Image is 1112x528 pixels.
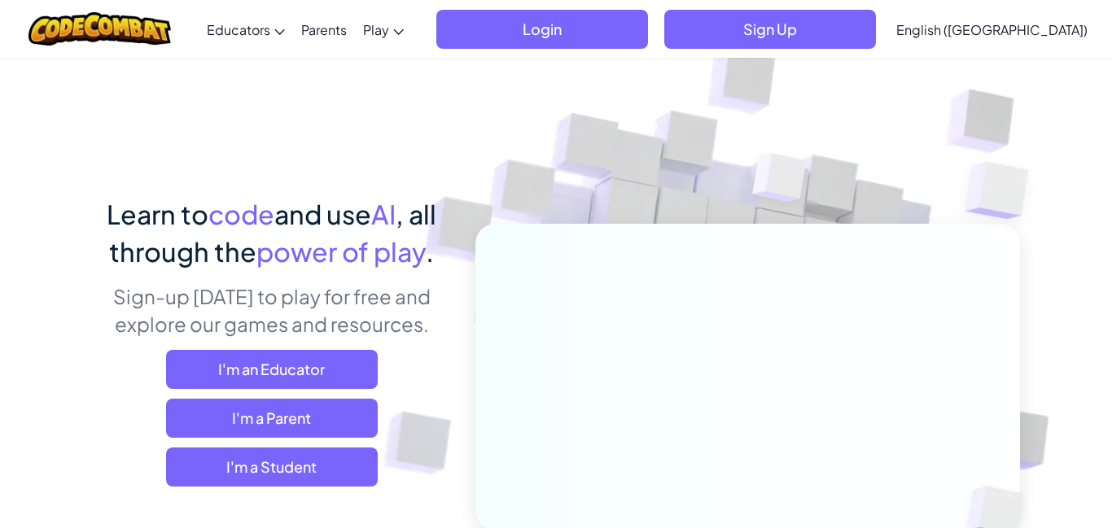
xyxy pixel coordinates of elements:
span: Learn to [107,198,208,230]
span: and use [274,198,371,230]
a: I'm a Parent [166,399,378,438]
button: I'm a Student [166,447,378,487]
button: Sign Up [664,10,876,49]
a: Parents [293,7,355,51]
span: English ([GEOGRAPHIC_DATA]) [896,21,1088,38]
span: Educators [207,21,270,38]
span: Play [363,21,389,38]
span: AI [371,198,396,230]
span: . [426,235,434,268]
a: English ([GEOGRAPHIC_DATA]) [888,7,1096,51]
span: power of play [256,235,426,268]
span: code [208,198,274,230]
a: Educators [199,7,293,51]
img: Overlap cubes [933,122,1074,260]
a: Play [355,7,412,51]
a: I'm an Educator [166,350,378,389]
button: Login [436,10,648,49]
img: CodeCombat logo [28,12,171,46]
p: Sign-up [DATE] to play for free and explore our games and resources. [92,282,451,338]
img: Overlap cubes [722,121,839,242]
